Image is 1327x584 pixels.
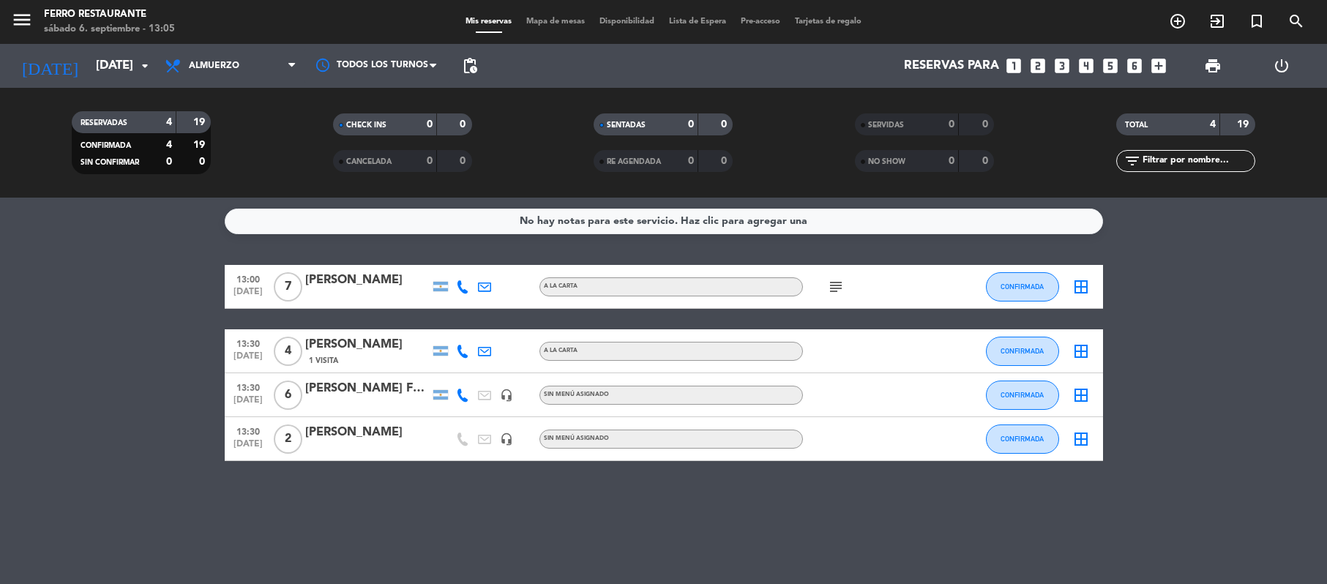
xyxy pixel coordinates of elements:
[1149,56,1168,75] i: add_box
[193,140,208,150] strong: 19
[305,335,430,354] div: [PERSON_NAME]
[11,9,33,36] button: menu
[1125,121,1148,129] span: TOTAL
[1101,56,1120,75] i: looks_5
[136,57,154,75] i: arrow_drop_down
[607,121,646,129] span: SENTADAS
[500,433,513,446] i: headset_mic
[1001,391,1044,399] span: CONFIRMADA
[1001,282,1044,291] span: CONFIRMADA
[1125,56,1144,75] i: looks_6
[274,424,302,454] span: 2
[309,355,338,367] span: 1 Visita
[1141,153,1255,169] input: Filtrar por nombre...
[230,378,266,395] span: 13:30
[230,334,266,351] span: 13:30
[81,142,131,149] span: CONFIRMADA
[1204,57,1222,75] span: print
[544,283,577,289] span: A LA CARTA
[1077,56,1096,75] i: looks_4
[305,379,430,398] div: [PERSON_NAME] Familia
[904,59,999,73] span: Reservas para
[1072,342,1090,360] i: border_all
[189,61,239,71] span: Almuerzo
[230,351,266,368] span: [DATE]
[166,140,172,150] strong: 4
[460,156,468,166] strong: 0
[1169,12,1186,30] i: add_circle_outline
[868,121,904,129] span: SERVIDAS
[986,424,1059,454] button: CONFIRMADA
[607,158,661,165] span: RE AGENDADA
[460,119,468,130] strong: 0
[1053,56,1072,75] i: looks_3
[544,435,609,441] span: Sin menú asignado
[520,213,807,230] div: No hay notas para este servicio. Haz clic para agregar una
[305,423,430,442] div: [PERSON_NAME]
[688,156,694,166] strong: 0
[166,157,172,167] strong: 0
[986,337,1059,366] button: CONFIRMADA
[1248,12,1266,30] i: turned_in_not
[44,7,175,22] div: Ferro Restaurante
[592,18,662,26] span: Disponibilidad
[166,117,172,127] strong: 4
[81,119,127,127] span: RESERVADAS
[1072,386,1090,404] i: border_all
[519,18,592,26] span: Mapa de mesas
[1124,152,1141,170] i: filter_list
[11,50,89,82] i: [DATE]
[44,22,175,37] div: sábado 6. septiembre - 13:05
[230,287,266,304] span: [DATE]
[461,57,479,75] span: pending_actions
[1210,119,1216,130] strong: 4
[982,119,991,130] strong: 0
[544,348,577,353] span: A LA CARTA
[274,381,302,410] span: 6
[199,157,208,167] strong: 0
[1247,44,1316,88] div: LOG OUT
[193,117,208,127] strong: 19
[427,119,433,130] strong: 0
[1028,56,1047,75] i: looks_two
[1273,57,1290,75] i: power_settings_new
[982,156,991,166] strong: 0
[1072,278,1090,296] i: border_all
[346,158,392,165] span: CANCELADA
[1001,347,1044,355] span: CONFIRMADA
[721,119,730,130] strong: 0
[733,18,788,26] span: Pre-acceso
[827,278,845,296] i: subject
[544,392,609,397] span: Sin menú asignado
[986,381,1059,410] button: CONFIRMADA
[11,9,33,31] i: menu
[458,18,519,26] span: Mis reservas
[274,337,302,366] span: 4
[721,156,730,166] strong: 0
[500,389,513,402] i: headset_mic
[788,18,869,26] span: Tarjetas de regalo
[986,272,1059,302] button: CONFIRMADA
[1208,12,1226,30] i: exit_to_app
[230,422,266,439] span: 13:30
[81,159,139,166] span: SIN CONFIRMAR
[1237,119,1252,130] strong: 19
[305,271,430,290] div: [PERSON_NAME]
[1004,56,1023,75] i: looks_one
[230,395,266,412] span: [DATE]
[949,119,954,130] strong: 0
[230,439,266,456] span: [DATE]
[274,272,302,302] span: 7
[427,156,433,166] strong: 0
[1072,430,1090,448] i: border_all
[230,270,266,287] span: 13:00
[1287,12,1305,30] i: search
[346,121,386,129] span: CHECK INS
[688,119,694,130] strong: 0
[662,18,733,26] span: Lista de Espera
[868,158,905,165] span: NO SHOW
[1001,435,1044,443] span: CONFIRMADA
[949,156,954,166] strong: 0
